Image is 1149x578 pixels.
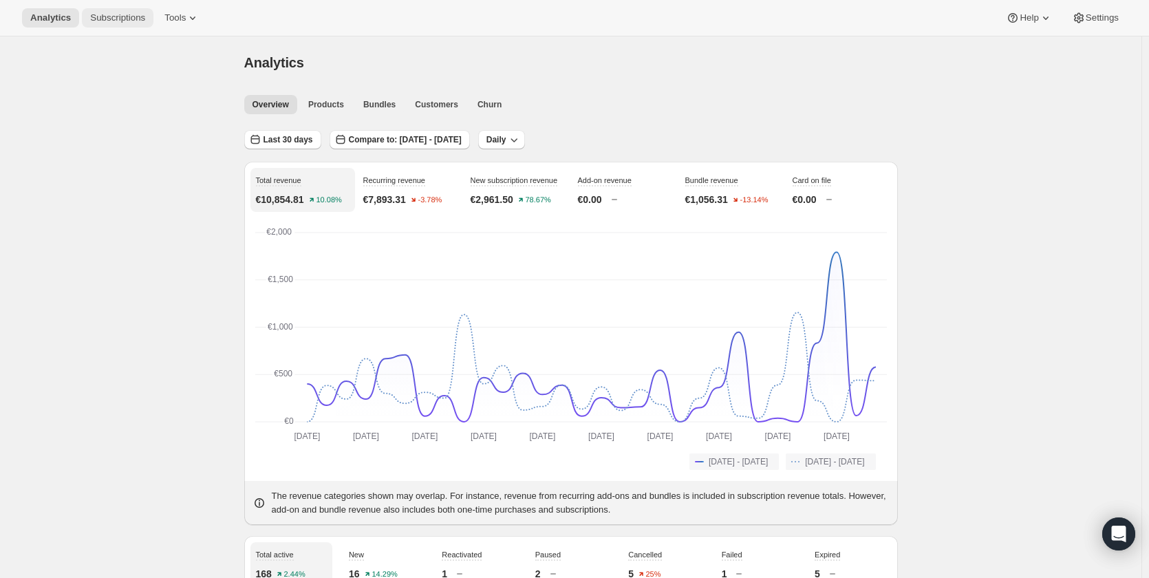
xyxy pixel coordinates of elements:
span: Expired [815,550,840,559]
span: New subscription revenue [471,176,558,184]
span: Subscriptions [90,12,145,23]
span: [DATE] - [DATE] [805,456,864,467]
span: Tools [164,12,186,23]
text: €0 [284,416,294,426]
text: [DATE] [824,431,850,441]
text: [DATE] [588,431,614,441]
span: New [349,550,364,559]
button: Compare to: [DATE] - [DATE] [330,130,470,149]
text: €1,500 [268,275,293,284]
p: €7,893.31 [363,193,406,206]
span: Churn [477,99,502,110]
text: [DATE] [294,431,320,441]
text: -3.78% [418,196,442,204]
text: [DATE] [706,431,732,441]
span: Products [308,99,344,110]
span: Bundle revenue [685,176,738,184]
text: -13.14% [740,196,768,204]
button: Last 30 days [244,130,321,149]
span: Reactivated [442,550,482,559]
text: [DATE] [647,431,673,441]
div: Open Intercom Messenger [1102,517,1135,550]
p: €1,056.31 [685,193,728,206]
span: Analytics [30,12,71,23]
span: [DATE] - [DATE] [709,456,768,467]
text: [DATE] [529,431,555,441]
span: Total revenue [256,176,301,184]
span: Customers [415,99,458,110]
button: Subscriptions [82,8,153,28]
text: 10.08% [316,196,342,204]
span: Compare to: [DATE] - [DATE] [349,134,462,145]
span: Paused [535,550,561,559]
p: €2,961.50 [471,193,513,206]
text: €2,000 [266,227,292,237]
span: Cancelled [628,550,662,559]
button: Analytics [22,8,79,28]
p: €10,854.81 [256,193,304,206]
span: Help [1020,12,1038,23]
span: Overview [253,99,289,110]
text: [DATE] [764,431,791,441]
p: €0.00 [578,193,602,206]
button: [DATE] - [DATE] [786,453,875,470]
span: Bundles [363,99,396,110]
span: Total active [256,550,294,559]
span: Analytics [244,55,304,70]
text: €1,000 [268,322,293,332]
text: 78.67% [525,196,551,204]
text: [DATE] [471,431,497,441]
span: Daily [486,134,506,145]
button: Settings [1064,8,1127,28]
text: €500 [274,369,292,378]
span: Failed [722,550,742,559]
span: Add-on revenue [578,176,632,184]
button: Help [998,8,1060,28]
span: Last 30 days [264,134,313,145]
span: Settings [1086,12,1119,23]
button: [DATE] - [DATE] [689,453,779,470]
button: Daily [478,130,526,149]
span: Card on file [793,176,831,184]
text: [DATE] [411,431,438,441]
button: Tools [156,8,208,28]
p: The revenue categories shown may overlap. For instance, revenue from recurring add-ons and bundle... [272,489,890,517]
span: Recurring revenue [363,176,426,184]
p: €0.00 [793,193,817,206]
text: [DATE] [353,431,379,441]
